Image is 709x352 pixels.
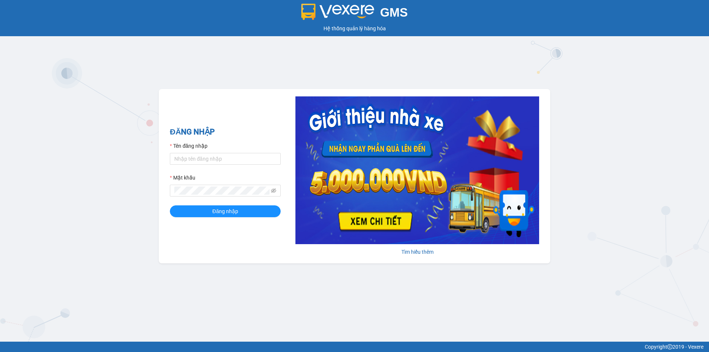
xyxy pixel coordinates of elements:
span: eye-invisible [271,188,276,193]
h2: ĐĂNG NHẬP [170,126,281,138]
label: Tên đăng nhập [170,142,208,150]
span: GMS [380,6,408,19]
img: banner-0 [295,96,539,244]
input: Mật khẩu [174,187,270,195]
a: GMS [301,11,408,17]
span: Đăng nhập [212,207,238,215]
div: Copyright 2019 - Vexere [6,343,703,351]
img: logo 2 [301,4,374,20]
label: Mật khẩu [170,174,195,182]
button: Đăng nhập [170,205,281,217]
input: Tên đăng nhập [170,153,281,165]
div: Hệ thống quản lý hàng hóa [2,24,707,33]
div: Tìm hiểu thêm [295,248,539,256]
span: copyright [667,344,672,349]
